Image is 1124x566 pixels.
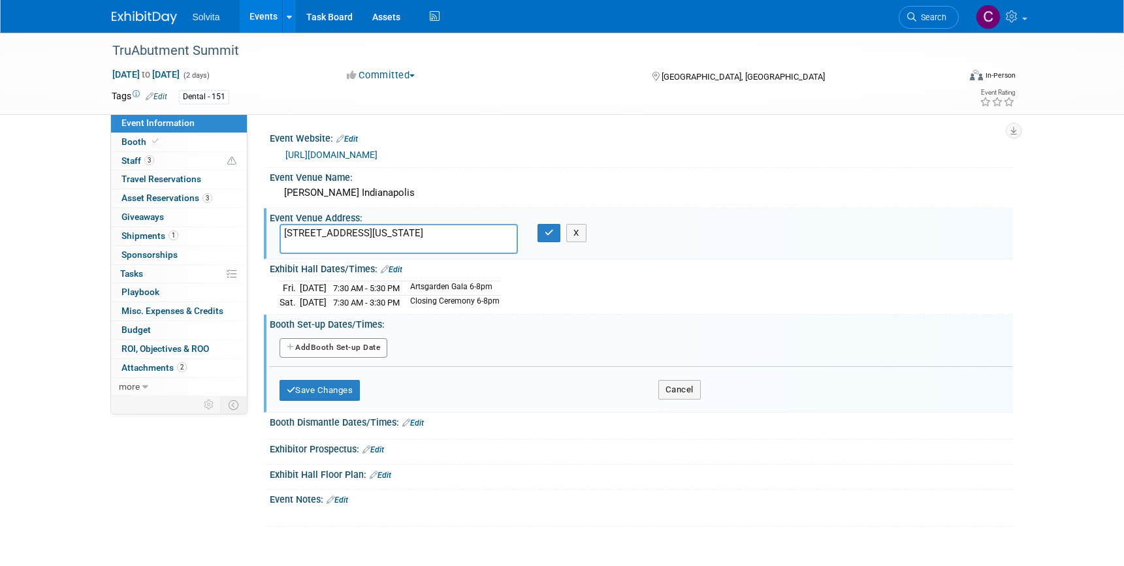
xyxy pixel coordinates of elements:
a: Edit [402,418,424,428]
td: Toggle Event Tabs [220,396,247,413]
span: Attachments [121,362,187,373]
button: AddBooth Set-up Date [280,338,388,358]
div: Event Format [882,68,1016,87]
span: Shipments [121,230,178,241]
a: Playbook [111,283,247,302]
a: [URL][DOMAIN_NAME] [285,149,377,160]
div: [PERSON_NAME] Indianapolis [280,183,1003,203]
span: Event Information [121,118,195,128]
a: ROI, Objectives & ROO [111,340,247,358]
span: 7:30 AM - 5:30 PM [333,283,400,293]
div: Exhibitor Prospectus: [270,439,1013,456]
span: Asset Reservations [121,193,212,203]
span: Search [916,12,946,22]
td: [DATE] [300,296,327,309]
a: Edit [370,471,391,480]
a: Travel Reservations [111,170,247,189]
a: Sponsorships [111,246,247,264]
a: Event Information [111,114,247,133]
button: X [566,224,586,242]
a: Edit [362,445,384,454]
button: Committed [342,69,420,82]
div: Event Website: [270,129,1013,146]
span: 1 [169,230,178,240]
span: Budget [121,324,151,335]
span: (2 days) [182,71,210,80]
button: Save Changes [280,380,361,401]
span: 3 [202,193,212,203]
img: Cindy Miller [976,5,1001,29]
a: Tasks [111,265,247,283]
div: Event Rating [980,89,1015,96]
td: Sat. [280,296,300,309]
span: 7:30 AM - 3:30 PM [333,298,400,307]
div: In-Person [985,71,1016,80]
a: Attachments2 [111,359,247,377]
td: Personalize Event Tab Strip [198,396,221,413]
a: Booth [111,133,247,151]
span: Solvita [193,12,220,22]
a: Edit [327,495,348,505]
span: Travel Reservations [121,174,201,184]
span: Misc. Expenses & Credits [121,306,223,316]
div: Booth Dismantle Dates/Times: [270,413,1013,430]
span: 3 [144,155,154,165]
img: Format-Inperson.png [970,70,983,80]
div: Exhibit Hall Dates/Times: [270,259,1013,276]
a: Edit [146,92,167,101]
span: Potential Scheduling Conflict -- at least one attendee is tagged in another overlapping event. [227,155,236,167]
td: [DATE] [300,281,327,296]
div: Event Venue Name: [270,168,1013,184]
i: Booth reservation complete [152,138,159,145]
a: Asset Reservations3 [111,189,247,208]
span: Giveaways [121,212,164,222]
td: Closing Ceremony 6-8pm [402,296,500,309]
span: Booth [121,136,161,147]
img: ExhibitDay [112,11,177,24]
div: Booth Set-up Dates/Times: [270,315,1013,331]
a: Budget [111,321,247,339]
a: Staff3 [111,152,247,170]
button: Cancel [658,380,701,400]
span: [DATE] [DATE] [112,69,180,80]
div: Exhibit Hall Floor Plan: [270,465,1013,482]
span: to [140,69,152,80]
span: Tasks [120,268,143,279]
td: Fri. [280,281,300,296]
a: more [111,378,247,396]
span: Staff [121,155,154,166]
span: [GEOGRAPHIC_DATA], [GEOGRAPHIC_DATA] [662,72,825,82]
div: Event Venue Address: [270,208,1013,225]
td: Tags [112,89,167,104]
a: Shipments1 [111,227,247,245]
a: Search [899,6,959,29]
div: Dental - 151 [179,90,229,104]
span: 2 [177,362,187,372]
span: Playbook [121,287,159,297]
a: Edit [336,134,358,144]
a: Giveaways [111,208,247,227]
span: more [119,381,140,392]
a: Edit [381,265,402,274]
span: ROI, Objectives & ROO [121,343,209,354]
span: Sponsorships [121,249,178,260]
div: TruAbutment Summit [108,39,939,63]
td: Artsgarden Gala 6-8pm [402,281,500,296]
div: Event Notes: [270,490,1013,507]
a: Misc. Expenses & Credits [111,302,247,321]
